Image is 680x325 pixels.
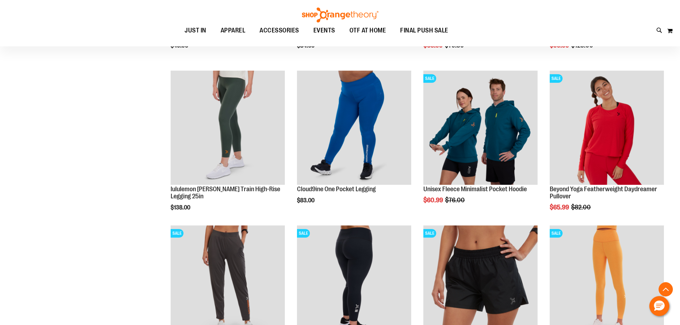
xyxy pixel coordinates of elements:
span: APPAREL [221,22,246,39]
a: Main view of 2024 October lululemon Wunder Train High-Rise [171,71,285,186]
a: lululemon [PERSON_NAME] Train High-Rise Legging 25in [171,186,280,200]
div: product [293,67,415,222]
span: SALE [550,229,563,238]
button: Hello, have a question? Let’s chat. [649,296,669,316]
span: $76.00 [445,197,466,204]
span: SALE [297,229,310,238]
a: Unisex Fleece Minimalist Pocket HoodieSALE [423,71,538,186]
img: Unisex Fleece Minimalist Pocket Hoodie [423,71,538,185]
span: SALE [423,74,436,83]
span: SALE [423,229,436,238]
a: Product image for Beyond Yoga Featherweight Daydreamer PulloverSALE [550,71,664,186]
span: EVENTS [313,22,335,39]
a: Cloud9ine One Pocket Legging [297,71,411,186]
span: ACCESSORIES [260,22,299,39]
img: Cloud9ine One Pocket Legging [297,71,411,185]
div: product [167,67,288,229]
span: SALE [550,74,563,83]
span: $83.00 [297,197,316,204]
span: JUST IN [185,22,206,39]
a: Cloud9ine One Pocket Legging [297,186,376,193]
span: $60.99 [423,197,444,204]
a: FINAL PUSH SALE [393,22,455,39]
a: Unisex Fleece Minimalist Pocket Hoodie [423,186,527,193]
span: $138.00 [171,204,191,211]
a: OTF AT HOME [342,22,393,39]
a: ACCESSORIES [252,22,306,39]
span: FINAL PUSH SALE [400,22,448,39]
button: Back To Top [659,282,673,296]
img: Shop Orangetheory [301,7,379,22]
img: Product image for Beyond Yoga Featherweight Daydreamer Pullover [550,71,664,185]
div: product [420,67,541,222]
span: $82.00 [571,204,592,211]
span: OTF AT HOME [349,22,386,39]
a: Beyond Yoga Featherweight Daydreamer Pullover [550,186,657,200]
span: $65.99 [550,204,570,211]
a: JUST IN [177,22,213,39]
a: APPAREL [213,22,253,39]
span: SALE [171,229,183,238]
img: Main view of 2024 October lululemon Wunder Train High-Rise [171,71,285,185]
a: EVENTS [306,22,342,39]
div: product [546,67,668,229]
